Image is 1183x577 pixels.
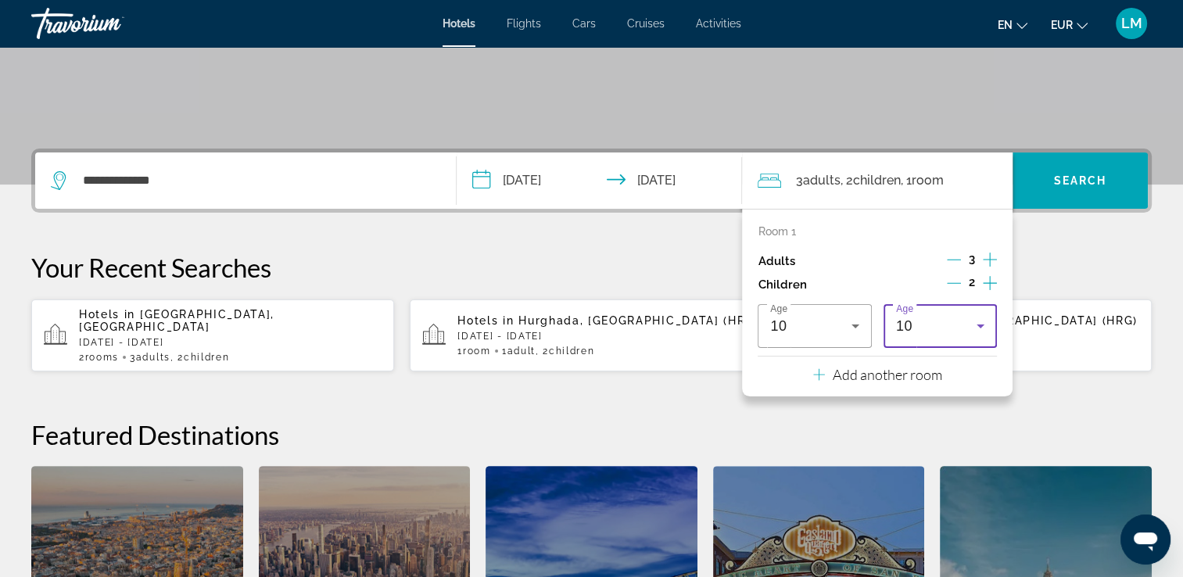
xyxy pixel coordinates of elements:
button: Change language [998,13,1027,36]
button: Decrement adults [947,252,961,271]
span: , 2 [170,352,230,363]
span: 10 [770,318,787,334]
span: en [998,19,1013,31]
span: 1 [457,346,490,357]
span: 2 [79,352,119,363]
p: Add another room [833,366,942,383]
span: LM [1121,16,1142,31]
button: Check-in date: Feb 9, 2026 Check-out date: Feb 14, 2026 [457,152,743,209]
span: 3 [130,352,170,363]
span: 1 [502,346,536,357]
span: , 2 [840,170,900,192]
span: Children [184,352,229,363]
button: Hotels in Hurghada, [GEOGRAPHIC_DATA] (HRG)[DATE] - [DATE]1Room1Adult, 2Children [410,299,773,372]
iframe: Bouton de lancement de la fenêtre de messagerie [1120,514,1170,564]
button: Hotels in [GEOGRAPHIC_DATA], [GEOGRAPHIC_DATA][DATE] - [DATE]2rooms3Adults, 2Children [31,299,394,372]
p: Your Recent Searches [31,252,1152,283]
button: Decrement children [947,275,961,294]
span: Adults [802,173,840,188]
button: User Menu [1111,7,1152,40]
a: Flights [507,17,541,30]
h2: Featured Destinations [31,419,1152,450]
a: Cruises [627,17,665,30]
span: Hurghada, [GEOGRAPHIC_DATA] (HRG) [897,314,1137,327]
span: EUR [1051,19,1073,31]
span: Room [911,173,943,188]
a: Travorium [31,3,188,44]
span: Age [770,304,787,314]
span: , 2 [536,346,595,357]
p: Room 1 [758,225,795,238]
span: rooms [85,352,119,363]
a: Activities [696,17,741,30]
span: 2 [969,276,975,288]
p: [DATE] - [DATE] [457,331,760,342]
span: Room [463,346,491,357]
span: Search [1054,174,1107,187]
p: Adults [758,255,794,268]
button: Search [1013,152,1148,209]
span: , 1 [900,170,943,192]
button: Travelers: 3 adults, 2 children [742,152,1013,209]
span: Age [896,304,913,314]
span: Children [852,173,900,188]
div: Search widget [35,152,1148,209]
span: Hotels in [79,308,135,321]
button: Change currency [1051,13,1088,36]
span: Adult [507,346,535,357]
a: Cars [572,17,596,30]
button: Increment adults [983,249,997,273]
p: [DATE] - [DATE] [79,337,382,348]
p: Children [758,278,806,292]
span: Adults [136,352,170,363]
button: Add another room [813,357,942,389]
span: 10 [896,318,912,334]
a: Hotels [443,17,475,30]
button: Increment children [983,273,997,296]
span: Children [549,346,594,357]
span: [GEOGRAPHIC_DATA], [GEOGRAPHIC_DATA] [79,308,274,333]
span: Hurghada, [GEOGRAPHIC_DATA] (HRG) [518,314,758,327]
span: 3 [969,253,975,265]
span: Hotels in [457,314,514,327]
span: 3 [795,170,840,192]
